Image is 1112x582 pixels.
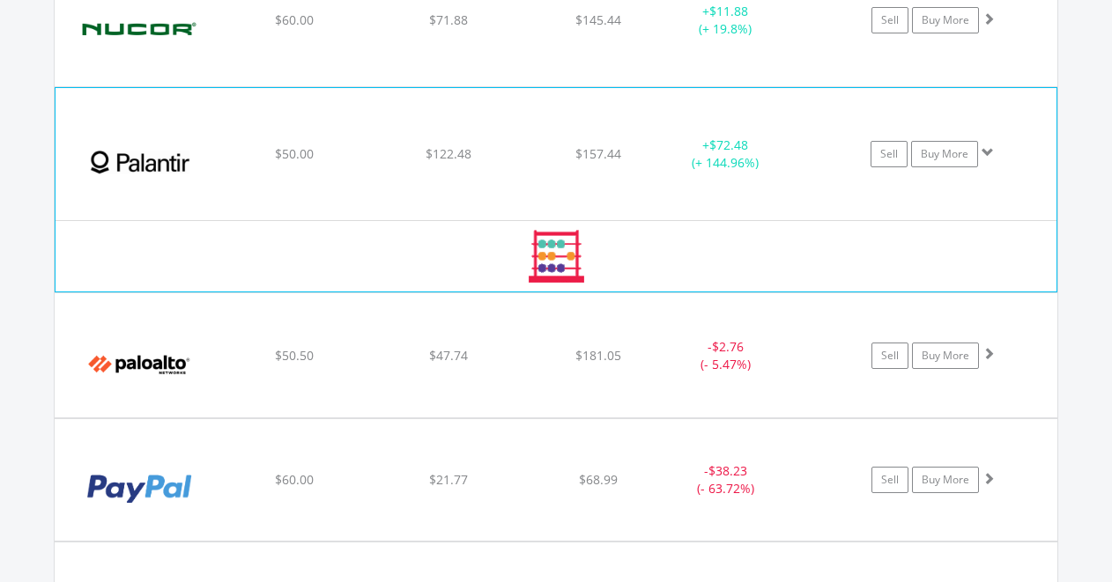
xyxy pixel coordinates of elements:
[871,141,908,167] a: Sell
[659,3,792,38] div: + (+ 19.8%)
[426,145,471,162] span: $122.48
[63,315,215,412] img: EQU.US.PANW.png
[912,343,979,369] a: Buy More
[912,7,979,33] a: Buy More
[575,145,621,162] span: $157.44
[575,11,621,28] span: $145.44
[709,3,748,19] span: $11.88
[911,141,978,167] a: Buy More
[429,471,468,488] span: $21.77
[429,347,468,364] span: $47.74
[64,110,216,216] img: EQU.US.PLTR.png
[575,347,621,364] span: $181.05
[871,467,908,493] a: Sell
[429,11,468,28] span: $71.88
[871,7,908,33] a: Sell
[659,136,791,172] div: + (+ 144.96%)
[275,347,314,364] span: $50.50
[63,441,215,536] img: EQU.US.PYPL.png
[659,462,792,497] div: - (- 63.72%)
[275,471,314,488] span: $60.00
[659,338,792,373] div: - (- 5.47%)
[712,338,744,355] span: $2.76
[579,471,618,488] span: $68.99
[275,145,314,162] span: $50.00
[912,467,979,493] a: Buy More
[871,343,908,369] a: Sell
[709,136,748,153] span: $72.48
[275,11,314,28] span: $60.00
[708,462,747,479] span: $38.23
